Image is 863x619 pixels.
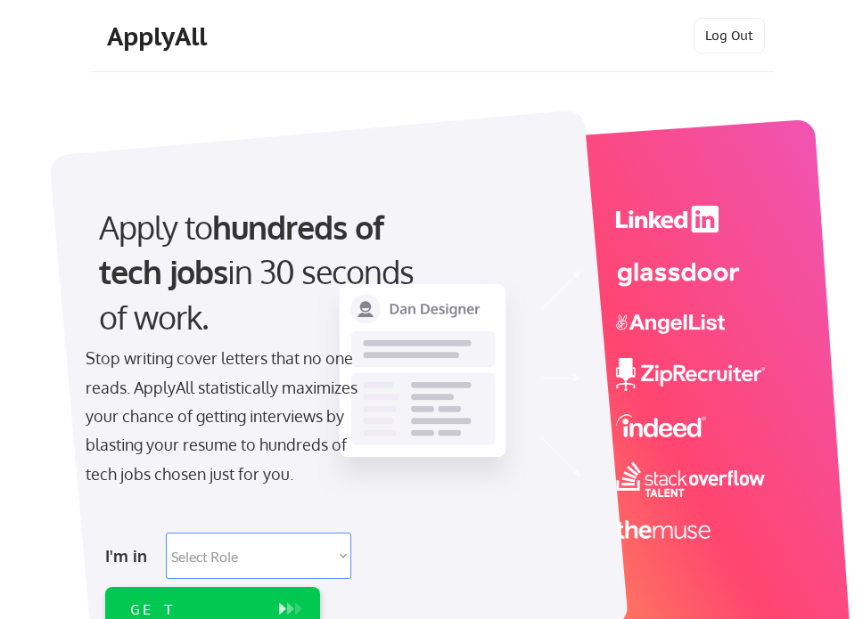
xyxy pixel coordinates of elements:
[107,21,212,52] div: ApplyAll
[105,542,155,570] div: I'm in
[86,344,372,488] div: Stop writing cover letters that no one reads. ApplyAll statistically maximizes your chance of get...
[99,205,442,339] div: Apply to in 30 seconds of work.
[99,207,391,291] strong: hundreds of tech jobs
[694,18,765,53] button: Log Out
